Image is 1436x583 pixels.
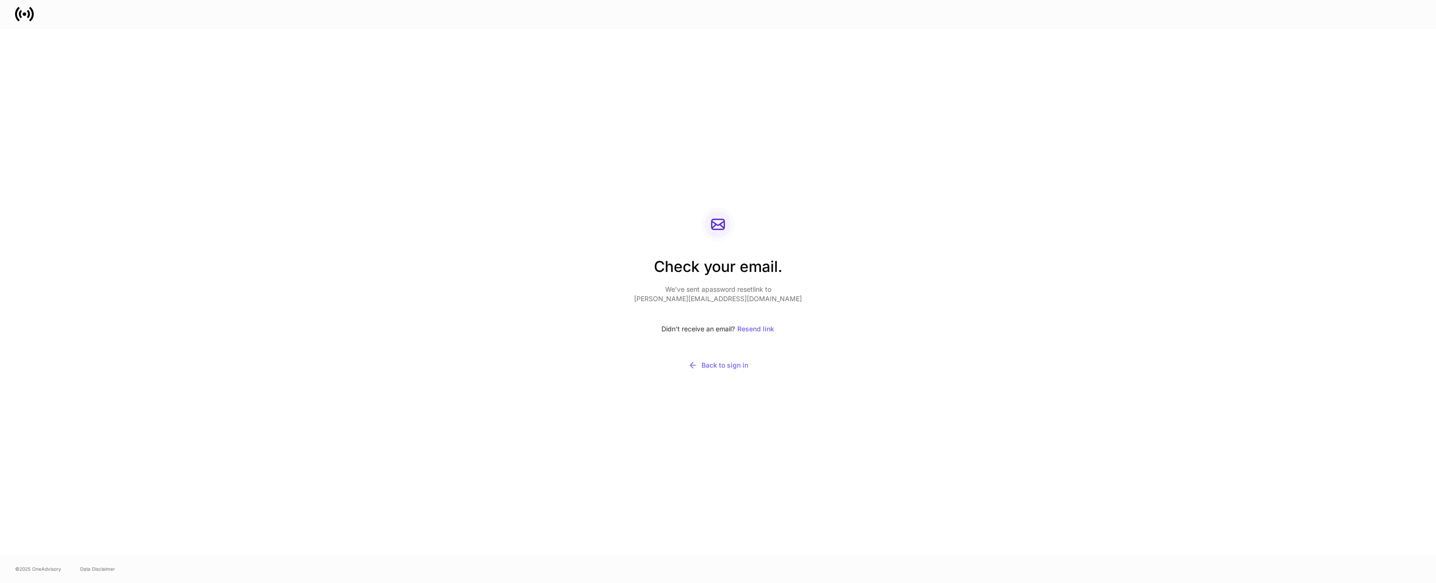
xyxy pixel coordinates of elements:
a: Data Disclaimer [80,565,115,573]
button: Back to sign in [634,354,802,376]
h2: Check your email. [634,256,802,285]
div: Didn’t receive an email? [634,319,802,339]
div: Back to sign in [688,361,748,370]
div: Resend link [737,326,774,332]
button: Resend link [737,319,775,339]
span: © 2025 OneAdvisory [15,565,61,573]
p: We’ve sent a password reset link to [PERSON_NAME][EMAIL_ADDRESS][DOMAIN_NAME] [634,285,802,304]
